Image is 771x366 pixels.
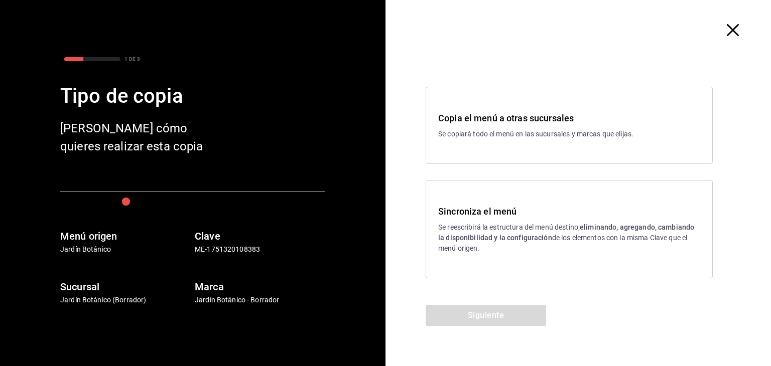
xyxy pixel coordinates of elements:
h6: Clave [195,228,325,244]
p: Se copiará todo el menú en las sucursales y marcas que elijas. [438,129,700,139]
p: ME-1751320108383 [195,244,325,255]
h3: Sincroniza el menú [438,205,700,218]
div: [PERSON_NAME] cómo quieres realizar esta copia [60,119,221,155]
h6: Marca [195,279,325,295]
p: Jardín Botánico (Borrador) [60,295,191,305]
div: Tipo de copia [60,81,325,111]
p: Jardín Botánico - Borrador [195,295,325,305]
h6: Sucursal [60,279,191,295]
h3: Copia el menú a otras sucursales [438,111,700,125]
p: Se reescribirá la estructura del menú destino; de los elementos con la misma Clave que el menú or... [438,222,700,254]
div: 1 DE 3 [124,55,140,63]
h6: Menú origen [60,228,191,244]
p: Jardín Botánico [60,244,191,255]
